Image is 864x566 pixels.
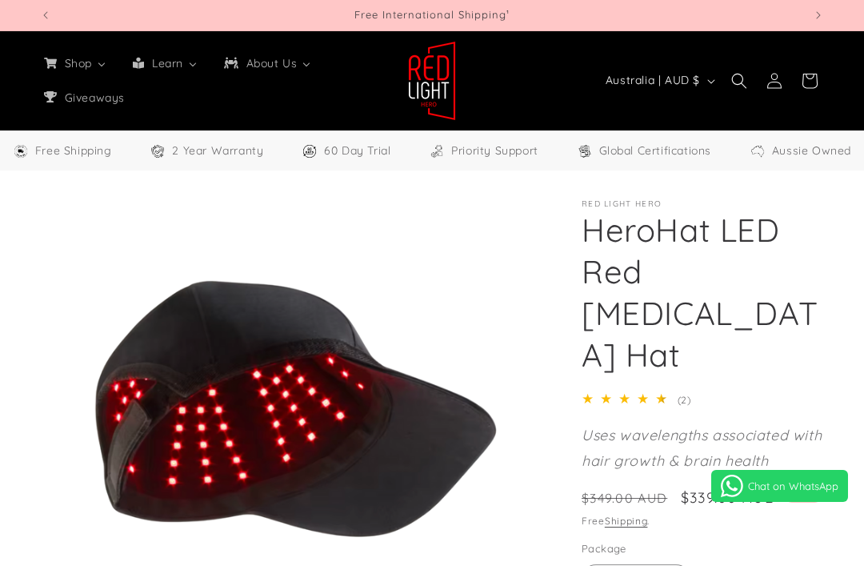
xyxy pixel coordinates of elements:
[302,143,318,159] img: Trial Icon
[119,46,210,80] a: Learn
[606,72,700,89] span: Australia | AUD $
[582,199,824,209] p: Red Light Hero
[451,141,538,161] span: Priority Support
[577,143,593,159] img: Certifications Icon
[35,141,112,161] span: Free Shipping
[582,209,824,375] h1: HeroHat LED Red [MEDICAL_DATA] Hat
[582,387,674,411] div: 4.5 out of 5.0 stars
[577,141,712,161] a: Global Certifications
[150,143,166,159] img: Warranty Icon
[582,513,824,529] div: Free .
[429,141,538,161] a: Priority Support
[429,143,445,159] img: Support Icon
[772,141,851,161] span: Aussie Owned
[149,56,185,70] span: Learn
[243,56,299,70] span: About Us
[582,426,822,470] em: Uses wavelengths associated with hair growth & brain health
[582,488,667,508] s: $349.00 AUD
[722,63,757,98] summary: Search
[30,81,136,114] a: Giveaways
[408,41,456,121] img: Red Light Hero
[402,34,462,126] a: Red Light Hero
[150,141,263,161] a: 2 Year Warranty
[582,541,628,557] legend: Package
[748,480,838,492] span: Chat on WhatsApp
[605,515,648,527] a: Shipping
[13,143,29,159] img: Free Shipping Icon
[324,141,390,161] span: 60 Day Trial
[354,8,510,21] span: Free International Shipping¹
[711,470,848,502] a: Chat on WhatsApp
[172,141,263,161] span: 2 Year Warranty
[302,141,390,161] a: 60 Day Trial
[678,394,691,406] span: (2)
[599,141,712,161] span: Global Certifications
[13,141,112,161] a: Free Worldwide Shipping
[62,90,126,105] span: Giveaways
[62,56,94,70] span: Shop
[210,46,324,80] a: About Us
[596,66,722,96] button: Australia | AUD $
[30,46,119,80] a: Shop
[681,487,776,508] span: $339.00 AUD
[750,143,766,159] img: Aussie Owned Icon
[750,141,851,161] a: Aussie Owned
